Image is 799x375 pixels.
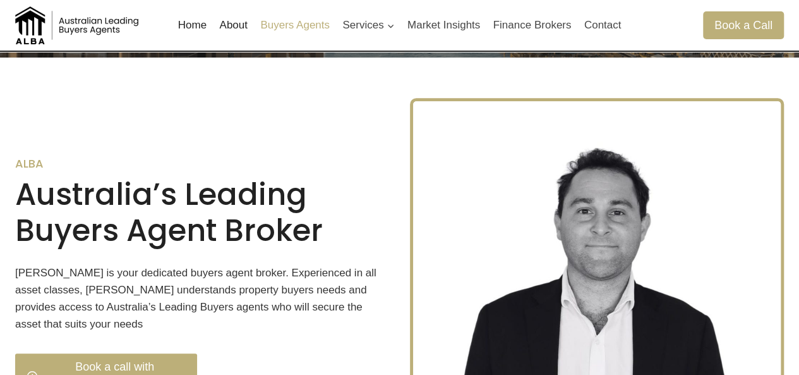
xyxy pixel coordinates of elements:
a: Finance Brokers [486,10,577,40]
h6: ALBA [15,157,390,171]
a: Buyers Agents [254,10,336,40]
p: [PERSON_NAME] is your dedicated buyers agent broker. Experienced in all asset classes, [PERSON_NA... [15,264,390,333]
a: About [213,10,254,40]
a: Home [172,10,213,40]
h2: Australia’s Leading Buyers Agent Broker [15,176,390,249]
nav: Primary Navigation [172,10,628,40]
a: Book a Call [703,11,784,39]
a: Contact [577,10,627,40]
img: Australian Leading Buyers Agents [15,6,141,44]
button: Child menu of Services [336,10,401,40]
a: Market Insights [401,10,487,40]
